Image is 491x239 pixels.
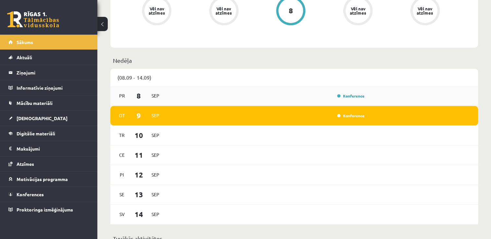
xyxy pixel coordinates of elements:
[17,141,89,156] legend: Maksājumi
[115,110,129,120] span: Ot
[129,169,149,180] span: 12
[149,209,162,219] span: Sep
[8,80,89,95] a: Informatīvie ziņojumi
[8,96,89,110] a: Mācību materiāli
[129,189,149,200] span: 13
[115,130,129,140] span: Tr
[115,189,129,199] span: Se
[8,126,89,141] a: Digitālie materiāli
[349,6,367,15] div: Vēl nav atzīmes
[110,69,478,86] div: (08.09 - 14.09)
[149,150,162,160] span: Sep
[115,170,129,180] span: Pi
[115,150,129,160] span: Ce
[115,91,129,101] span: Pr
[129,90,149,101] span: 8
[8,187,89,202] a: Konferences
[149,130,162,140] span: Sep
[215,6,233,15] div: Vēl nav atzīmes
[8,202,89,217] a: Proktoringa izmēģinājums
[17,176,68,182] span: Motivācijas programma
[7,11,59,28] a: Rīgas 1. Tālmācības vidusskola
[149,110,162,120] span: Sep
[17,161,34,167] span: Atzīmes
[8,156,89,171] a: Atzīmes
[17,115,68,121] span: [DEMOGRAPHIC_DATA]
[129,110,149,121] span: 9
[149,189,162,199] span: Sep
[17,80,89,95] legend: Informatīvie ziņojumi
[17,54,32,60] span: Aktuāli
[129,130,149,141] span: 10
[17,65,89,80] legend: Ziņojumi
[17,191,44,197] span: Konferences
[113,56,475,65] p: Nedēļa
[148,6,166,15] div: Vēl nav atzīmes
[337,93,364,98] a: Konference
[115,209,129,219] span: Sv
[17,39,33,45] span: Sākums
[17,207,73,212] span: Proktoringa izmēģinājums
[129,150,149,160] span: 11
[129,209,149,220] span: 14
[8,35,89,50] a: Sākums
[17,100,53,106] span: Mācību materiāli
[8,65,89,80] a: Ziņojumi
[289,7,293,14] div: 8
[8,172,89,187] a: Motivācijas programma
[149,91,162,101] span: Sep
[337,113,364,118] a: Konference
[149,170,162,180] span: Sep
[8,50,89,65] a: Aktuāli
[17,131,55,136] span: Digitālie materiāli
[8,141,89,156] a: Maksājumi
[416,6,434,15] div: Vēl nav atzīmes
[8,111,89,126] a: [DEMOGRAPHIC_DATA]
